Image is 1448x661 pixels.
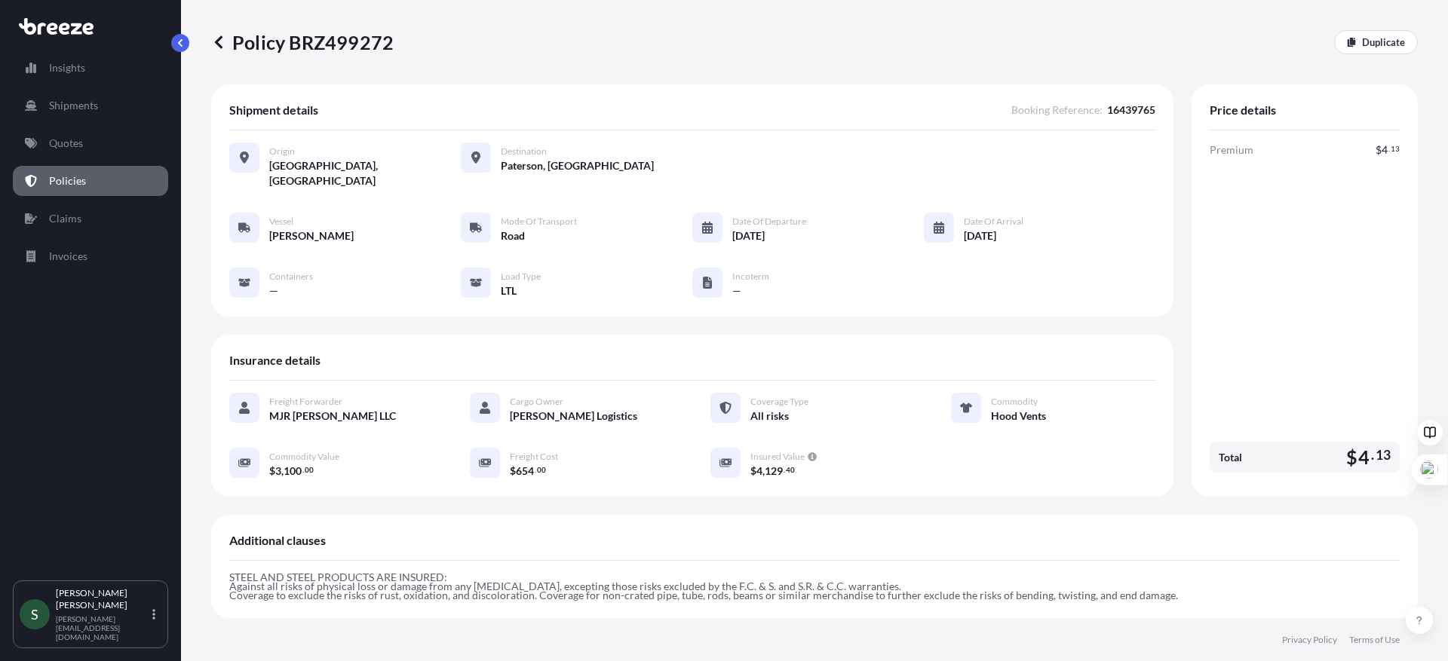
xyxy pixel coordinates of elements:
span: Insurance details [229,353,321,368]
p: Policy BRZ499272 [211,30,394,54]
span: Incoterm [732,271,769,283]
span: $ [750,466,756,476]
span: 00 [537,467,546,473]
a: Insights [13,53,168,83]
span: . [784,467,785,473]
span: All risks [750,409,789,424]
p: Duplicate [1362,35,1405,50]
span: Additional clauses [229,533,326,548]
span: Commodity Value [269,451,339,463]
span: [DATE] [964,228,996,243]
a: Shipments [13,90,168,121]
span: 13 [1391,146,1400,151]
a: Duplicate [1334,30,1418,54]
span: Freight Cost [510,451,558,463]
span: . [1371,451,1374,460]
a: Terms of Use [1349,634,1400,646]
span: [PERSON_NAME] Logistics [510,409,637,424]
span: MJR [PERSON_NAME] LLC [269,409,396,424]
span: 100 [284,466,302,476]
span: . [1388,146,1390,151]
span: — [732,283,741,298]
span: 16439765 [1107,103,1155,118]
span: Date of Departure [732,216,806,228]
span: 654 [516,466,534,476]
span: Freight Forwarder [269,396,342,408]
span: $ [1346,448,1357,467]
span: 00 [305,467,314,473]
span: Coverage Type [750,396,808,408]
p: Insights [49,60,85,75]
a: Policies [13,166,168,196]
a: Privacy Policy [1282,634,1337,646]
span: [PERSON_NAME] [269,228,354,243]
span: Commodity [991,396,1038,408]
span: 129 [765,466,783,476]
span: $ [269,466,275,476]
p: STEEL AND STEEL PRODUCTS ARE INSURED: [229,573,1400,582]
span: Premium [1210,142,1253,158]
span: $ [510,466,516,476]
span: Cargo Owner [510,396,563,408]
span: S [31,607,38,622]
span: $ [1376,145,1382,155]
span: Date of Arrival [964,216,1023,228]
span: Shipment details [229,103,318,118]
p: Against all risks of physical loss or damage from any [MEDICAL_DATA], excepting those risks exclu... [229,582,1400,591]
p: Coverage to exclude the risks of rust, oxidation, and discoloration. Coverage for non-crated pipe... [229,591,1400,600]
p: Invoices [49,249,87,264]
span: Origin [269,145,295,158]
span: Road [501,228,525,243]
p: Claims [49,211,81,226]
span: Price details [1210,103,1276,118]
span: , [762,466,765,476]
span: 40 [786,467,795,473]
span: , [281,466,284,476]
span: Insured Value [750,451,805,463]
span: Containers [269,271,313,283]
p: [PERSON_NAME][EMAIL_ADDRESS][DOMAIN_NAME] [56,614,149,641]
span: [GEOGRAPHIC_DATA], [GEOGRAPHIC_DATA] [269,158,461,188]
span: 4 [1382,145,1388,155]
span: Vessel [269,216,293,228]
p: Shipments [49,98,98,113]
span: Load Type [501,271,541,283]
p: [PERSON_NAME] [PERSON_NAME] [56,587,149,611]
span: [DATE] [732,228,765,243]
a: Quotes [13,128,168,158]
span: 4 [1358,448,1370,467]
span: LTL [501,283,517,298]
span: Paterson, [GEOGRAPHIC_DATA] [501,158,654,173]
span: Booking Reference : [1011,103,1103,118]
span: Total [1219,450,1242,465]
p: Quotes [49,136,83,151]
span: 4 [756,466,762,476]
span: 3 [275,466,281,476]
span: Mode of Transport [501,216,577,228]
span: 13 [1376,451,1391,460]
span: — [269,283,278,298]
span: Destination [501,145,547,158]
span: . [535,467,536,473]
span: Hood Vents [991,409,1046,424]
p: Policies [49,173,86,188]
a: Claims [13,204,168,234]
a: Invoices [13,241,168,271]
span: . [302,467,304,473]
